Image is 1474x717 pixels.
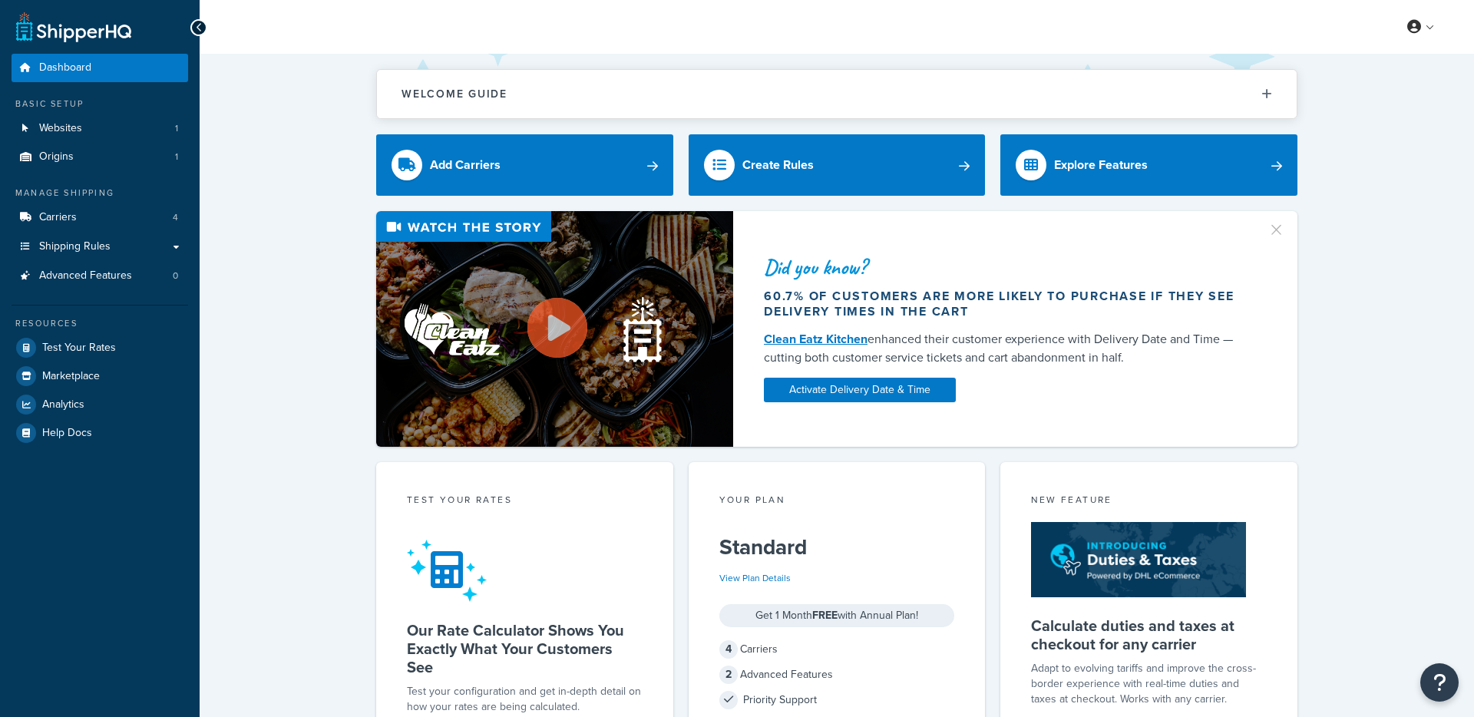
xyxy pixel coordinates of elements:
[39,61,91,74] span: Dashboard
[39,150,74,164] span: Origins
[12,262,188,290] li: Advanced Features
[12,262,188,290] a: Advanced Features0
[42,398,84,411] span: Analytics
[764,289,1249,319] div: 60.7% of customers are more likely to purchase if they see delivery times in the cart
[39,240,111,253] span: Shipping Rules
[12,187,188,200] div: Manage Shipping
[764,256,1249,278] div: Did you know?
[764,378,956,402] a: Activate Delivery Date & Time
[407,493,643,510] div: Test your rates
[430,154,501,176] div: Add Carriers
[39,269,132,283] span: Advanced Features
[12,143,188,171] li: Origins
[12,391,188,418] a: Analytics
[12,203,188,232] li: Carriers
[42,370,100,383] span: Marketplace
[39,211,77,224] span: Carriers
[1420,663,1459,702] button: Open Resource Center
[39,122,82,135] span: Websites
[742,154,814,176] div: Create Rules
[1031,616,1267,653] h5: Calculate duties and taxes at checkout for any carrier
[764,330,1249,367] div: enhanced their customer experience with Delivery Date and Time — cutting both customer service ti...
[175,122,178,135] span: 1
[12,334,188,362] a: Test Your Rates
[173,269,178,283] span: 0
[719,664,955,686] div: Advanced Features
[376,134,673,196] a: Add Carriers
[719,493,955,510] div: Your Plan
[1031,661,1267,707] p: Adapt to evolving tariffs and improve the cross-border experience with real-time duties and taxes...
[407,684,643,715] div: Test your configuration and get in-depth detail on how your rates are being calculated.
[12,419,188,447] a: Help Docs
[376,211,733,447] img: Video thumbnail
[12,143,188,171] a: Origins1
[407,621,643,676] h5: Our Rate Calculator Shows You Exactly What Your Customers See
[175,150,178,164] span: 1
[719,640,738,659] span: 4
[12,114,188,143] li: Websites
[12,114,188,143] a: Websites1
[42,427,92,440] span: Help Docs
[173,211,178,224] span: 4
[12,203,188,232] a: Carriers4
[764,330,868,348] a: Clean Eatz Kitchen
[402,88,507,100] h2: Welcome Guide
[12,97,188,111] div: Basic Setup
[1054,154,1148,176] div: Explore Features
[719,666,738,684] span: 2
[12,54,188,82] a: Dashboard
[12,317,188,330] div: Resources
[1031,493,1267,510] div: New Feature
[12,362,188,390] a: Marketplace
[719,571,791,585] a: View Plan Details
[42,342,116,355] span: Test Your Rates
[719,535,955,560] h5: Standard
[719,604,955,627] div: Get 1 Month with Annual Plan!
[812,607,838,623] strong: FREE
[689,134,986,196] a: Create Rules
[12,233,188,261] a: Shipping Rules
[377,70,1297,118] button: Welcome Guide
[719,639,955,660] div: Carriers
[719,689,955,711] div: Priority Support
[1000,134,1297,196] a: Explore Features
